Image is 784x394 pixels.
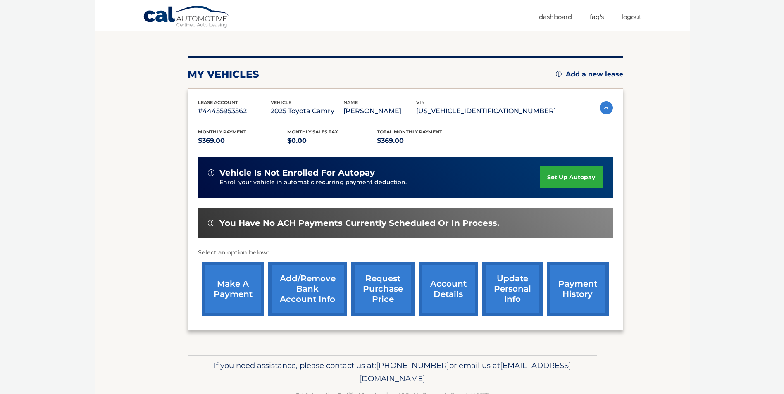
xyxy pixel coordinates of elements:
[377,135,467,147] p: $369.00
[208,169,214,176] img: alert-white.svg
[590,10,604,24] a: FAQ's
[377,129,442,135] span: Total Monthly Payment
[208,220,214,226] img: alert-white.svg
[198,135,288,147] p: $369.00
[198,248,613,258] p: Select an option below:
[198,100,238,105] span: lease account
[600,101,613,114] img: accordion-active.svg
[219,218,499,228] span: You have no ACH payments currently scheduled or in process.
[540,166,603,188] a: set up autopay
[198,105,271,117] p: #44455953562
[539,10,572,24] a: Dashboard
[219,178,540,187] p: Enroll your vehicle in automatic recurring payment deduction.
[359,361,571,383] span: [EMAIL_ADDRESS][DOMAIN_NAME]
[143,5,230,29] a: Cal Automotive
[419,262,478,316] a: account details
[547,262,609,316] a: payment history
[343,100,358,105] span: name
[376,361,449,370] span: [PHONE_NUMBER]
[622,10,641,24] a: Logout
[287,135,377,147] p: $0.00
[482,262,543,316] a: update personal info
[219,168,375,178] span: vehicle is not enrolled for autopay
[416,105,556,117] p: [US_VEHICLE_IDENTIFICATION_NUMBER]
[202,262,264,316] a: make a payment
[193,359,591,385] p: If you need assistance, please contact us at: or email us at
[268,262,347,316] a: Add/Remove bank account info
[556,70,623,78] a: Add a new lease
[416,100,425,105] span: vin
[287,129,338,135] span: Monthly sales Tax
[343,105,416,117] p: [PERSON_NAME]
[351,262,415,316] a: request purchase price
[188,68,259,81] h2: my vehicles
[198,129,246,135] span: Monthly Payment
[556,71,562,77] img: add.svg
[271,100,291,105] span: vehicle
[271,105,343,117] p: 2025 Toyota Camry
